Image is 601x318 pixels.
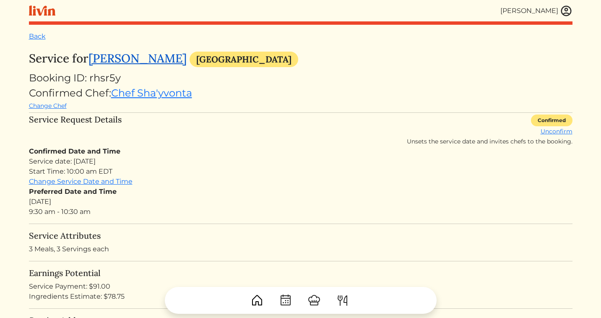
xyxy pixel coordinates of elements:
[500,6,558,16] div: [PERSON_NAME]
[29,115,122,143] h5: Service Request Details
[560,5,572,17] img: user_account-e6e16d2ec92f44fc35f99ef0dc9cddf60790bfa021a6ecb1c896eb5d2907b31c.svg
[29,102,67,109] a: Change Chef
[29,70,572,86] div: Booking ID: rhsr5y
[88,51,187,66] a: [PERSON_NAME]
[190,52,298,67] div: [GEOGRAPHIC_DATA]
[111,87,192,99] a: Chef Sha'yvonta
[307,294,321,307] img: ChefHat-a374fb509e4f37eb0702ca99f5f64f3b6956810f32a249b33092029f8484b388.svg
[407,138,572,145] span: Unsets the service date and invites chefs to the booking.
[279,294,292,307] img: CalendarDots-5bcf9d9080389f2a281d69619e1c85352834be518fbc73d9501aef674afc0d57.svg
[541,128,572,135] a: Unconfirm
[29,32,46,40] a: Back
[29,5,55,16] img: livin-logo-a0d97d1a881af30f6274990eb6222085a2533c92bbd1e4f22c21b4f0d0e3210c.svg
[29,188,117,195] strong: Preferred Date and Time
[29,268,572,278] h5: Earnings Potential
[531,115,572,126] div: Confirmed
[29,52,572,67] h3: Service for
[29,177,133,185] a: Change Service Date and Time
[29,231,572,241] h5: Service Attributes
[336,294,349,307] img: ForkKnife-55491504ffdb50bab0c1e09e7649658475375261d09fd45db06cec23bce548bf.svg
[29,156,572,177] div: Service date: [DATE] Start Time: 10:00 am EDT
[29,244,572,254] p: 3 Meals, 3 Servings each
[29,187,572,217] div: [DATE] 9:30 am - 10:30 am
[29,147,120,155] strong: Confirmed Date and Time
[29,86,572,111] div: Confirmed Chef:
[250,294,264,307] img: House-9bf13187bcbb5817f509fe5e7408150f90897510c4275e13d0d5fca38e0b5951.svg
